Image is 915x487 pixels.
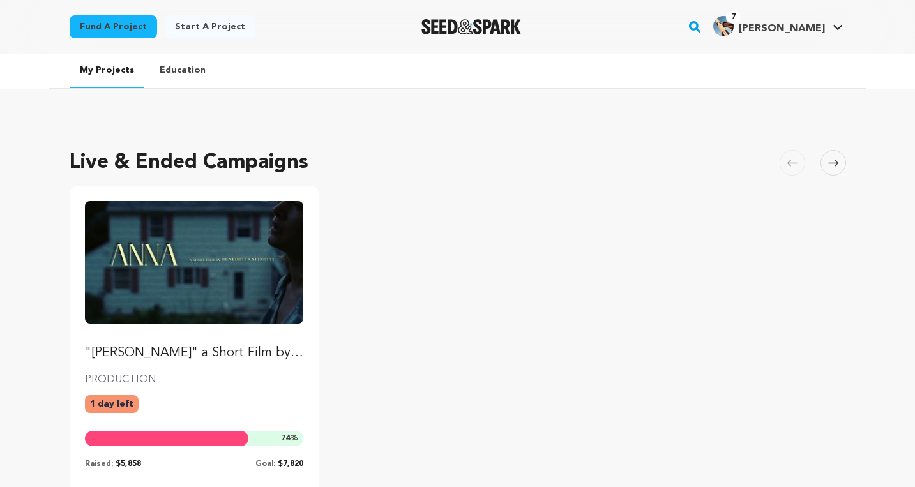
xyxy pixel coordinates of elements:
span: 74 [281,435,290,442]
img: Seed&Spark Logo Dark Mode [421,19,522,34]
span: Goal: [255,460,275,468]
h2: Live & Ended Campaigns [70,147,308,178]
a: Education [149,54,216,87]
a: My Projects [70,54,144,88]
span: $5,858 [116,460,141,468]
a: Fund "ANNA" a Short Film by Benedetta Spinetti [85,201,304,362]
p: 1 day left [85,395,139,413]
div: Casey R.'s Profile [713,16,825,36]
a: Seed&Spark Homepage [421,19,522,34]
a: Fund a project [70,15,157,38]
span: % [281,433,298,444]
span: [PERSON_NAME] [739,24,825,34]
span: Raised: [85,460,113,468]
a: Start a project [165,15,255,38]
span: $7,820 [278,460,303,468]
span: 7 [726,11,741,24]
p: "[PERSON_NAME]" a Short Film by [PERSON_NAME] [85,344,304,362]
a: Casey R.'s Profile [711,13,845,36]
span: Casey R.'s Profile [711,13,845,40]
p: PRODUCTION [85,372,304,387]
img: picture.jpeg [713,16,734,36]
